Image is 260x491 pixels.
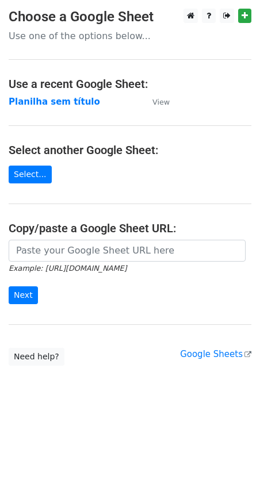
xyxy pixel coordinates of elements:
h4: Copy/paste a Google Sheet URL: [9,221,251,235]
p: Use one of the options below... [9,30,251,42]
input: Paste your Google Sheet URL here [9,240,246,262]
a: Need help? [9,348,64,366]
a: Planilha sem título [9,97,100,107]
small: Example: [URL][DOMAIN_NAME] [9,264,127,273]
h3: Choose a Google Sheet [9,9,251,25]
a: View [141,97,170,107]
h4: Use a recent Google Sheet: [9,77,251,91]
a: Google Sheets [180,349,251,359]
a: Select... [9,166,52,183]
h4: Select another Google Sheet: [9,143,251,157]
input: Next [9,286,38,304]
small: View [152,98,170,106]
